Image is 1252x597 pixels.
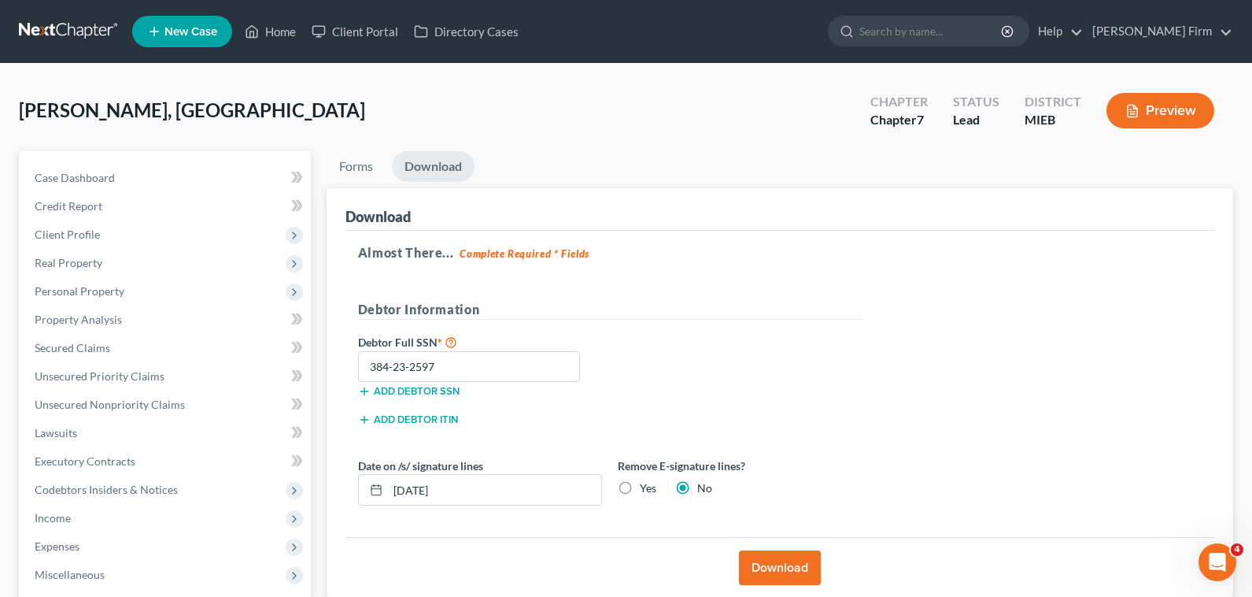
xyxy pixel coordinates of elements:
a: Home [237,17,304,46]
span: [PERSON_NAME], [GEOGRAPHIC_DATA] [19,98,365,121]
a: Case Dashboard [22,164,311,192]
a: Executory Contracts [22,447,311,476]
a: Unsecured Priority Claims [22,362,311,391]
h5: Debtor Information [358,300,862,320]
label: Debtor Full SSN [350,332,610,351]
input: Search by name... [859,17,1003,46]
span: New Case [164,26,217,38]
button: Download [739,551,821,585]
h5: Almost There... [358,243,1202,262]
a: Help [1030,17,1083,46]
iframe: Intercom live chat [1198,543,1236,581]
span: Case Dashboard [35,171,115,184]
a: Credit Report [22,192,311,221]
span: Lawsuits [35,426,77,439]
span: Secured Claims [35,341,110,354]
input: MM/DD/YYYY [388,475,601,505]
span: Unsecured Nonpriority Claims [35,398,185,411]
a: [PERSON_NAME] Firm [1084,17,1232,46]
span: Real Property [35,256,102,269]
span: Codebtors Insiders & Notices [35,483,178,496]
a: Directory Cases [406,17,526,46]
div: Download [345,207,411,226]
div: Status [953,93,999,111]
a: Lawsuits [22,419,311,447]
div: Chapter [870,93,928,111]
span: Executory Contracts [35,454,135,468]
span: Credit Report [35,199,102,213]
span: Miscellaneous [35,568,105,581]
span: Income [35,511,71,525]
div: Lead [953,111,999,129]
span: 7 [917,112,924,127]
div: MIEB [1025,111,1081,129]
label: Yes [640,480,656,496]
span: Property Analysis [35,313,122,326]
label: Remove E-signature lines? [618,458,862,474]
button: Preview [1106,93,1214,128]
a: Client Portal [304,17,406,46]
strong: Complete Required * Fields [460,247,589,260]
a: Property Analysis [22,306,311,334]
a: Download [392,151,475,182]
button: Add debtor ITIN [358,413,458,426]
a: Unsecured Nonpriority Claims [22,391,311,419]
span: 4 [1231,543,1243,556]
div: Chapter [870,111,928,129]
button: Add debtor SSN [358,385,460,398]
a: Secured Claims [22,334,311,362]
label: Date on /s/ signature lines [358,458,483,474]
span: Client Profile [35,228,100,241]
span: Unsecured Priority Claims [35,369,164,383]
span: Expenses [35,540,79,553]
label: No [697,480,712,496]
span: Personal Property [35,284,124,298]
input: XXX-XX-XXXX [358,351,581,383]
div: District [1025,93,1081,111]
a: Forms [327,151,386,182]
